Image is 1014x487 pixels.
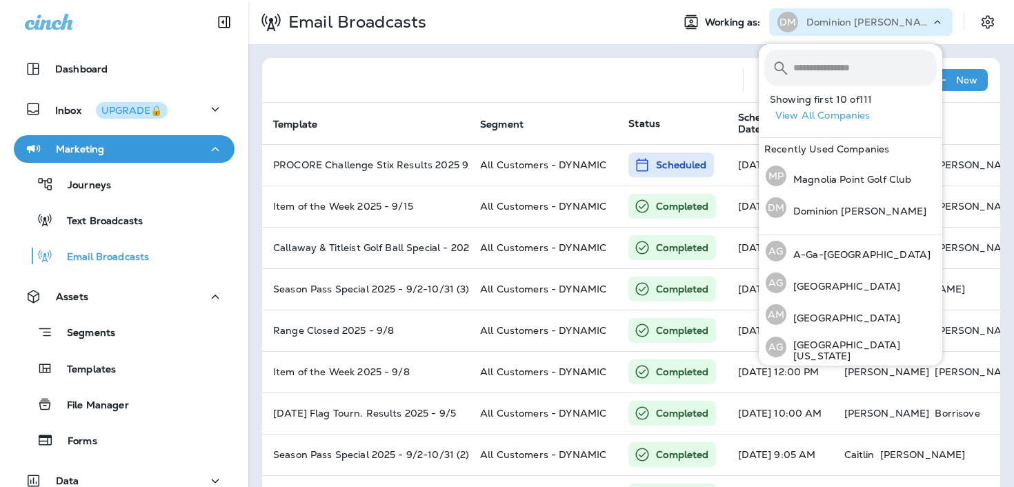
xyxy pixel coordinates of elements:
button: Assets [14,283,235,310]
p: [PERSON_NAME] [844,366,930,377]
p: Completed [656,199,708,213]
button: AM[GEOGRAPHIC_DATA] [759,299,942,330]
td: [DATE] 12:00 PM [727,351,833,392]
span: Segment [480,118,541,130]
p: Completed [656,448,708,461]
button: Collapse Sidebar [205,8,243,36]
button: Dashboard [14,55,235,83]
div: AM [766,304,786,325]
div: DM [777,12,798,32]
button: AG[GEOGRAPHIC_DATA] [759,267,942,299]
p: File Manager [53,399,129,413]
button: Journeys [14,170,235,199]
td: [DATE] 3:15 PM [727,144,833,186]
span: All Customers - DYNAMIC [480,366,606,378]
p: Callaway & Titleist Golf Ball Special - 2025 9/12 [273,242,458,253]
td: [DATE] 3:50 PM [727,227,833,268]
div: UPGRADE🔒 [101,106,162,115]
td: [DATE] 12:00 PM [727,186,833,227]
span: Template [273,119,317,130]
p: Templates [53,364,116,377]
span: Scheduled Date [738,112,810,135]
span: All Customers - DYNAMIC [480,407,606,419]
button: Search Email Broadcasts [755,66,782,94]
div: Recently Used Companies [759,138,942,160]
p: A-Ga-[GEOGRAPHIC_DATA] [786,249,931,260]
p: Item of the Week 2025 - 9/8 [273,366,458,377]
span: Segment [480,119,524,130]
p: [GEOGRAPHIC_DATA] [786,312,900,324]
p: Dominion [PERSON_NAME] [786,206,926,217]
div: MP [766,166,786,186]
p: Completed [656,282,708,296]
p: Borrisove [935,408,980,419]
td: [DATE] 10:00 AM [727,392,833,434]
button: Settings [975,10,1000,34]
p: Item of the Week 2025 - 9/15 [273,201,458,212]
p: Data [56,475,79,486]
button: UPGRADE🔒 [96,102,168,119]
p: Season Pass Special 2025 - 9/2-10/31 (2) [273,449,458,460]
p: [PERSON_NAME] [880,449,966,460]
span: All Customers - DYNAMIC [480,448,606,461]
p: Journeys [54,179,111,192]
div: AG [766,337,786,357]
p: [GEOGRAPHIC_DATA] [786,281,900,292]
p: Assets [56,291,88,302]
p: New [956,74,977,86]
div: DM [766,197,786,218]
p: Forms [54,435,97,448]
button: DMDominion [PERSON_NAME] [759,192,942,223]
p: Text Broadcasts [53,215,143,228]
button: View All Companies [770,105,942,126]
button: File Manager [14,390,235,419]
p: Completed [656,406,708,420]
span: All Customers - DYNAMIC [480,324,606,337]
button: Email Broadcasts [14,241,235,270]
button: InboxUPGRADE🔒 [14,95,235,123]
p: Scheduled [656,158,706,172]
p: Inbox [55,102,168,117]
p: Email Broadcasts [283,12,426,32]
p: Caitlin [844,449,875,460]
p: Completed [656,324,708,337]
span: All Customers - DYNAMIC [480,241,606,254]
button: Segments [14,317,235,347]
div: AG [766,241,786,261]
span: Scheduled Date [738,112,828,135]
button: Forms [14,426,235,455]
p: Labor Day Flag Tourn. Results 2025 - 9/5 [273,408,458,419]
p: PROCORE Challenge Stix Results 2025 9/13 [273,159,458,170]
p: [GEOGRAPHIC_DATA] [US_STATE] [786,339,937,361]
span: All Customers - DYNAMIC [480,159,606,171]
button: AGA-Ga-[GEOGRAPHIC_DATA] [759,235,942,267]
p: Season Pass Special 2025 - 9/2-10/31 (3) [273,284,458,295]
button: MPMagnolia Point Golf Club [759,160,942,192]
p: Dominion [PERSON_NAME] [806,17,931,28]
p: [PERSON_NAME] [844,408,930,419]
p: Magnolia Point Golf Club [786,174,911,185]
div: AG [766,272,786,293]
span: All Customers - DYNAMIC [480,283,606,295]
p: Completed [656,241,708,255]
p: Marketing [56,143,104,155]
button: AL[GEOGRAPHIC_DATA] [759,364,942,395]
p: Dashboard [55,63,108,74]
td: [DATE] 9:05 AM [727,434,833,475]
button: AG[GEOGRAPHIC_DATA] [US_STATE] [759,330,942,364]
p: Showing first 10 of 111 [770,94,942,105]
td: [DATE] 1:30 PM [727,310,833,351]
span: All Customers - DYNAMIC [480,200,606,212]
p: Segments [53,327,115,341]
button: Marketing [14,135,235,163]
p: Completed [656,365,708,379]
p: Range Closed 2025 - 9/8 [273,325,458,336]
button: Templates [14,354,235,383]
p: Email Broadcasts [53,251,149,264]
span: Status [628,117,660,130]
span: Working as: [705,17,764,28]
td: [DATE] 12:00 PM [727,268,833,310]
button: Text Broadcasts [14,206,235,235]
span: Template [273,118,335,130]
